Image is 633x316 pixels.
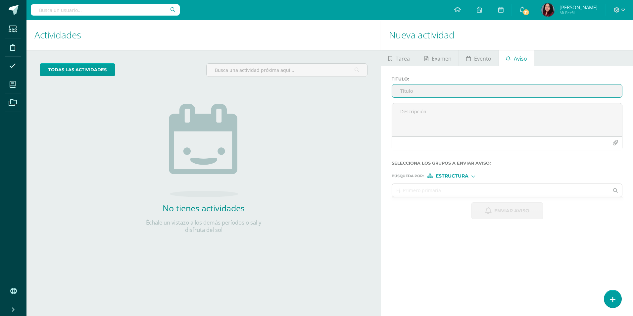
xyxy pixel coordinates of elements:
[560,10,598,16] span: Mi Perfil
[522,9,530,16] span: 31
[514,51,527,67] span: Aviso
[392,77,622,81] label: Titulo :
[381,50,417,66] a: Tarea
[392,84,622,97] input: Titulo
[541,3,555,17] img: d1a1e1938b2129473632f39149ad8a41.png
[392,174,424,178] span: Búsqueda por :
[392,184,609,197] input: Ej. Primero primaria
[389,20,625,50] h1: Nueva actividad
[34,20,373,50] h1: Actividades
[436,174,468,178] span: Estructura
[392,161,622,166] label: Selecciona los grupos a enviar aviso :
[169,104,238,197] img: no_activities.png
[432,51,452,67] span: Examen
[396,51,410,67] span: Tarea
[137,202,270,214] h2: No tienes actividades
[459,50,498,66] a: Evento
[471,202,543,219] button: Enviar aviso
[417,50,459,66] a: Examen
[427,174,477,178] div: [object Object]
[137,219,270,234] p: Échale un vistazo a los demás períodos o sal y disfruta del sol
[40,63,115,76] a: todas las Actividades
[499,50,534,66] a: Aviso
[560,4,598,11] span: [PERSON_NAME]
[207,64,367,77] input: Busca una actividad próxima aquí...
[494,203,529,219] span: Enviar aviso
[474,51,491,67] span: Evento
[31,4,180,16] input: Busca un usuario...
